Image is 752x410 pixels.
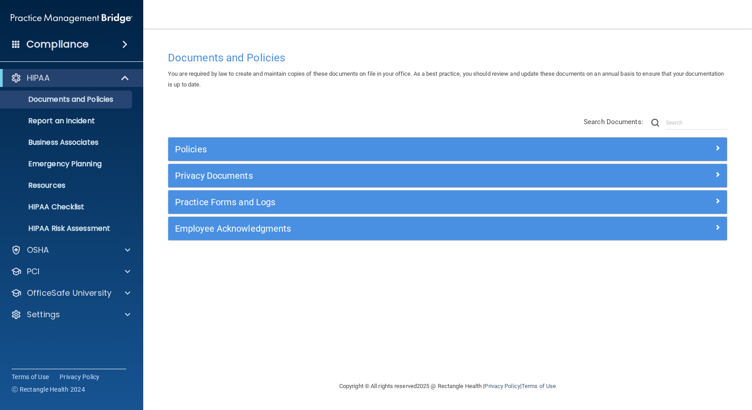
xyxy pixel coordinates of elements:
[6,224,128,233] p: HIPAA Risk Assessment
[6,117,128,125] p: Report an Incident
[11,73,130,83] a: HIPAA
[666,116,727,129] input: Search
[651,119,659,127] img: ic-search.3b580494.png
[11,309,130,320] a: Settings
[26,38,89,51] h4: Compliance
[175,142,720,156] a: Policies
[175,168,720,183] a: Privacy Documents
[175,224,581,233] h5: Employee Acknowledgments
[168,52,727,64] h4: Documents and Policies
[584,118,643,126] span: Search Documents:
[6,95,128,104] p: Documents and Policies
[27,245,49,255] p: OSHA
[11,245,130,255] a: OSHA
[27,288,111,298] p: OfficeSafe University
[6,181,128,190] p: Resources
[27,73,50,83] p: HIPAA
[6,138,128,147] p: Business Associates
[175,221,720,236] a: Employee Acknowledgments
[12,372,49,381] a: Terms of Use
[60,372,100,381] a: Privacy Policy
[284,372,611,401] div: Copyright © All rights reserved 2025 @ Rectangle Health | |
[168,70,724,88] span: You are required by law to create and maintain copies of these documents on file in your office. ...
[175,171,581,181] h5: Privacy Documents
[175,197,581,207] h5: Practice Forms and Logs
[27,309,60,320] p: Settings
[12,385,85,394] span: Ⓒ Rectangle Health 2024
[6,203,128,211] p: HIPAA Checklist
[11,266,130,277] a: PCI
[27,266,39,277] p: PCI
[6,160,128,168] p: Emergency Planning
[521,383,556,389] a: Terms of Use
[11,288,130,298] a: OfficeSafe University
[484,383,520,389] a: Privacy Policy
[175,195,720,209] a: Practice Forms and Logs
[175,144,581,154] h5: Policies
[11,9,132,27] img: PMB logo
